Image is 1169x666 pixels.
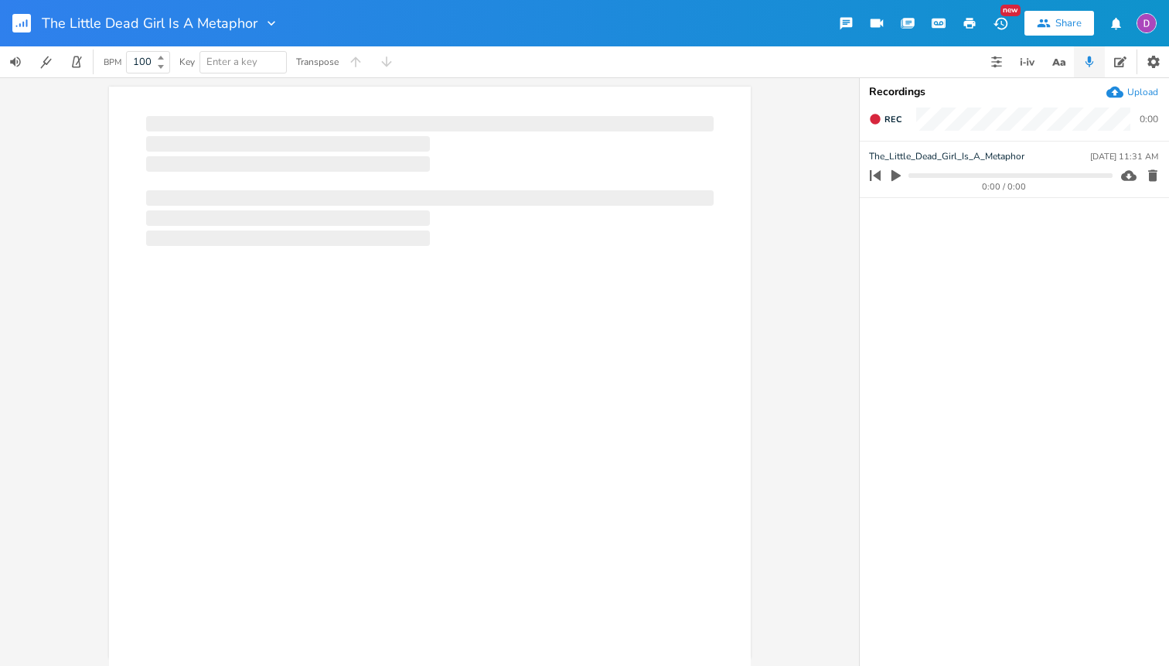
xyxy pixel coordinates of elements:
[896,183,1113,191] div: 0:00 / 0:00
[884,114,901,125] span: Rec
[1024,11,1094,36] button: Share
[1137,13,1157,33] img: Dylan
[1140,114,1158,124] div: 0:00
[869,149,1024,164] span: The_Little_Dead_Girl_Is_A_Metaphor
[869,87,1160,97] div: Recordings
[1106,84,1158,101] button: Upload
[296,57,339,67] div: Transpose
[863,107,908,131] button: Rec
[206,55,257,69] span: Enter a key
[1090,152,1158,161] div: [DATE] 11:31 AM
[1055,16,1082,30] div: Share
[42,16,257,30] span: The Little Dead Girl Is A Metaphor
[104,58,121,67] div: BPM
[1127,86,1158,98] div: Upload
[1000,5,1021,16] div: New
[179,57,195,67] div: Key
[985,9,1016,37] button: New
